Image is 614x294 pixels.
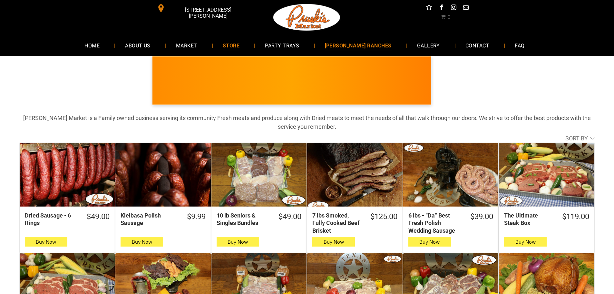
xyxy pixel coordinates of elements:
[217,212,270,227] div: 10 lb Seniors & Singles Bundles
[132,239,152,245] span: Buy Now
[211,212,307,227] a: $49.0010 lb Seniors & Singles Bundles
[515,239,536,245] span: Buy Now
[315,37,401,54] a: [PERSON_NAME] RANCHES
[470,212,493,222] div: $39.00
[449,3,458,13] a: instagram
[419,239,440,245] span: Buy Now
[121,212,178,227] div: Kielbasa Polish Sausage
[324,239,344,245] span: Buy Now
[325,41,392,50] span: [PERSON_NAME] RANCHES
[456,37,499,54] a: CONTACT
[312,237,355,247] button: Buy Now
[307,143,402,207] a: 7 lbs Smoked, Fully Cooked Beef Brisket
[115,212,210,227] a: $9.99Kielbasa Polish Sausage
[425,3,433,13] a: Social network
[187,212,206,222] div: $9.99
[504,237,547,247] button: Buy Now
[430,85,557,96] span: [PERSON_NAME] MARKET
[499,212,594,227] a: $119.00The Ultimate Steak Box
[20,143,115,207] a: Dried Sausage - 6 Rings
[312,212,362,234] div: 7 lbs Smoked, Fully Cooked Beef Brisket
[217,237,259,247] button: Buy Now
[403,143,498,207] a: 6 lbs - “Da” Best Fresh Polish Wedding Sausage
[121,237,163,247] button: Buy Now
[115,143,210,207] a: Kielbasa Polish Sausage
[228,239,248,245] span: Buy Now
[504,212,553,227] div: The Ultimate Steak Box
[408,212,462,234] div: 6 lbs - “Da” Best Fresh Polish Wedding Sausage
[307,212,402,234] a: $125.007 lbs Smoked, Fully Cooked Beef Brisket
[211,143,307,207] a: 10 lb Seniors &amp; Singles Bundles
[370,212,397,222] div: $125.00
[447,14,451,20] span: 0
[278,212,301,222] div: $49.00
[462,3,470,13] a: email
[23,115,591,130] strong: [PERSON_NAME] Market is a Family owned business serving its community Fresh meats and produce alo...
[36,239,56,245] span: Buy Now
[115,37,160,54] a: ABOUT US
[87,212,110,222] div: $49.00
[25,237,67,247] button: Buy Now
[499,143,594,207] a: The Ultimate Steak Box
[166,37,207,54] a: MARKET
[20,212,115,227] a: $49.00Dried Sausage - 6 Rings
[255,37,309,54] a: PARTY TRAYS
[166,4,249,22] span: [STREET_ADDRESS][PERSON_NAME]
[75,37,109,54] a: HOME
[562,212,589,222] div: $119.00
[437,3,445,13] a: facebook
[407,37,450,54] a: GALLERY
[25,212,78,227] div: Dried Sausage - 6 Rings
[505,37,534,54] a: FAQ
[408,237,451,247] button: Buy Now
[403,212,498,234] a: $39.006 lbs - “Da” Best Fresh Polish Wedding Sausage
[152,3,251,13] a: [STREET_ADDRESS][PERSON_NAME]
[213,37,249,54] a: STORE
